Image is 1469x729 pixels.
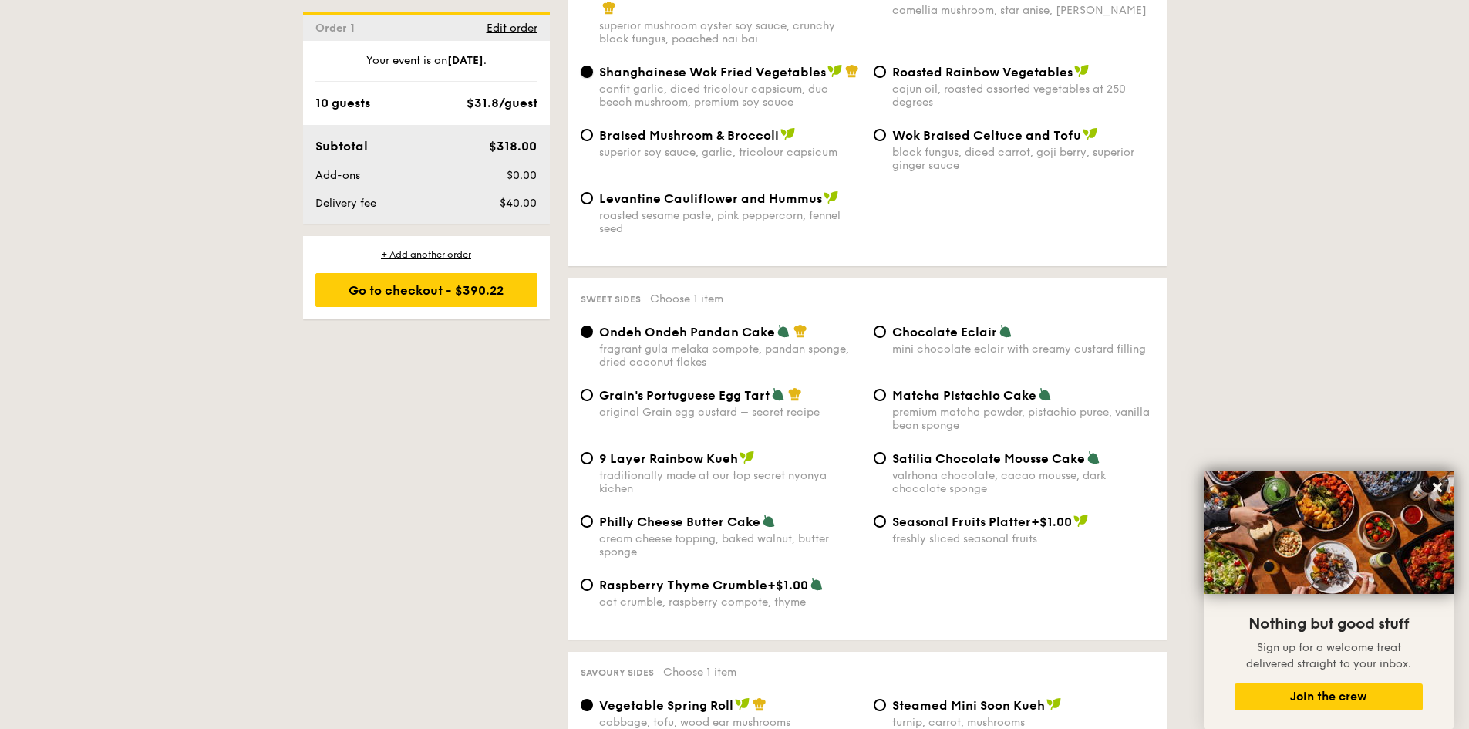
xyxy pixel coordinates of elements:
[874,326,886,338] input: Chocolate Eclairmini chocolate eclair with creamy custard filling
[845,64,859,78] img: icon-chef-hat.a58ddaea.svg
[999,324,1012,338] img: icon-vegetarian.fe4039eb.svg
[892,146,1154,172] div: black fungus, diced carrot, goji berry, superior ginger sauce
[767,578,808,592] span: +$1.00
[810,577,824,591] img: icon-vegetarian.fe4039eb.svg
[447,54,483,67] strong: [DATE]
[315,94,370,113] div: 10 guests
[892,128,1081,143] span: Wok Braised Celtuce and Tofu
[581,389,593,401] input: Grain's Portuguese Egg Tartoriginal Grain egg custard – secret recipe
[581,699,593,711] input: Vegetable Spring Rollcabbage, tofu, wood ear mushrooms
[581,66,593,78] input: Shanghainese Wok Fried Vegetablesconfit garlic, diced tricolour capsicum, duo beech mushroom, pre...
[315,197,376,210] span: Delivery fee
[315,22,361,35] span: Order 1
[874,515,886,528] input: Seasonal Fruits Platter+$1.00freshly sliced seasonal fruits
[892,698,1045,713] span: Steamed Mini Soon Kueh
[892,406,1154,432] div: premium matcha powder, pistachio puree, vanilla bean sponge
[599,209,861,235] div: roasted sesame paste, pink peppercorn, fennel seed
[602,1,616,15] img: icon-chef-hat.a58ddaea.svg
[874,129,886,141] input: Wok Braised Celtuce and Tofublack fungus, diced carrot, goji berry, superior ginger sauce
[892,325,997,339] span: Chocolate Eclair
[874,66,886,78] input: Roasted Rainbow Vegetablescajun oil, roasted assorted vegetables at 250 degrees
[599,406,861,419] div: original Grain egg custard – secret recipe
[892,343,1154,356] div: mini chocolate eclair with creamy custard filling
[581,667,654,678] span: Savoury sides
[1074,64,1090,78] img: icon-vegan.f8ff3823.svg
[1246,641,1411,670] span: Sign up for a welcome treat delivered straight to your inbox.
[892,469,1154,495] div: valrhona chocolate, cacao mousse, dark chocolate sponge
[467,94,537,113] div: $31.8/guest
[892,716,1154,729] div: turnip, carrot, mushrooms
[892,65,1073,79] span: Roasted Rainbow Vegetables
[892,388,1036,403] span: Matcha Pistachio Cake
[874,699,886,711] input: Steamed Mini Soon Kuehturnip, carrot, mushrooms
[1235,683,1423,710] button: Join the crew
[1031,515,1072,529] span: +$1.00
[1083,127,1098,141] img: icon-vegan.f8ff3823.svg
[581,515,593,528] input: Philly Cheese Butter Cakecream cheese topping, baked walnut, butter sponge
[892,4,1154,17] div: camellia mushroom, star anise, [PERSON_NAME]
[892,83,1154,109] div: cajun oil, roasted assorted vegetables at 250 degrees
[599,388,770,403] span: Grain's Portuguese Egg Tart
[1046,697,1062,711] img: icon-vegan.f8ff3823.svg
[599,451,738,466] span: 9 Layer Rainbow Kueh
[599,19,861,46] div: superior mushroom oyster soy sauce, crunchy black fungus, poached nai bai
[507,169,537,182] span: $0.00
[824,191,839,204] img: icon-vegan.f8ff3823.svg
[740,451,755,464] img: icon-vegan.f8ff3823.svg
[315,273,537,307] div: Go to checkout - $390.22
[599,578,767,592] span: Raspberry Thyme Crumble
[599,515,760,529] span: Philly Cheese Butter Cake
[793,324,807,338] img: icon-chef-hat.a58ddaea.svg
[599,83,861,109] div: confit garlic, diced tricolour capsicum, duo beech mushroom, premium soy sauce
[827,64,843,78] img: icon-vegan.f8ff3823.svg
[581,326,593,338] input: Ondeh Ondeh Pandan Cakefragrant gula melaka compote, pandan sponge, dried coconut flakes
[581,294,641,305] span: Sweet sides
[650,292,723,305] span: Choose 1 item
[771,387,785,401] img: icon-vegetarian.fe4039eb.svg
[599,128,779,143] span: Braised Mushroom & Broccoli
[599,698,733,713] span: Vegetable Spring Roll
[489,139,537,154] span: $318.00
[1204,471,1454,594] img: DSC07876-Edit02-Large.jpeg
[735,697,750,711] img: icon-vegan.f8ff3823.svg
[788,387,802,401] img: icon-chef-hat.a58ddaea.svg
[315,53,537,82] div: Your event is on .
[500,197,537,210] span: $40.00
[663,666,736,679] span: Choose 1 item
[780,127,796,141] img: icon-vegan.f8ff3823.svg
[1087,451,1100,464] img: icon-vegetarian.fe4039eb.svg
[315,139,368,154] span: Subtotal
[487,22,537,35] span: Edit order
[1248,615,1409,633] span: Nothing but good stuff
[892,515,1031,529] span: Seasonal Fruits Platter
[874,389,886,401] input: Matcha Pistachio Cakepremium matcha powder, pistachio puree, vanilla bean sponge
[599,191,822,206] span: Levantine Cauliflower and Hummus
[1038,387,1052,401] img: icon-vegetarian.fe4039eb.svg
[599,596,861,609] div: oat crumble, raspberry compote, thyme
[581,129,593,141] input: Braised Mushroom & Broccolisuperior soy sauce, garlic, tricolour capsicum
[599,146,861,159] div: superior soy sauce, garlic, tricolour capsicum
[599,716,861,729] div: cabbage, tofu, wood ear mushrooms
[315,248,537,261] div: + Add another order
[874,452,886,464] input: Satilia Chocolate Mousse Cakevalrhona chocolate, cacao mousse, dark chocolate sponge
[762,514,776,528] img: icon-vegetarian.fe4039eb.svg
[599,65,826,79] span: Shanghainese Wok Fried Vegetables
[599,469,861,495] div: traditionally made at our top secret nyonya kichen
[599,343,861,369] div: fragrant gula melaka compote, pandan sponge, dried coconut flakes
[892,451,1085,466] span: Satilia Chocolate Mousse Cake
[1073,514,1089,528] img: icon-vegan.f8ff3823.svg
[753,697,767,711] img: icon-chef-hat.a58ddaea.svg
[581,579,593,591] input: Raspberry Thyme Crumble+$1.00oat crumble, raspberry compote, thyme
[599,325,775,339] span: Ondeh Ondeh Pandan Cake
[1425,475,1450,500] button: Close
[315,169,360,182] span: Add-ons
[599,532,861,559] div: cream cheese topping, baked walnut, butter sponge
[777,324,790,338] img: icon-vegetarian.fe4039eb.svg
[581,452,593,464] input: 9 Layer Rainbow Kuehtraditionally made at our top secret nyonya kichen
[892,532,1154,545] div: freshly sliced seasonal fruits
[581,192,593,204] input: Levantine Cauliflower and Hummusroasted sesame paste, pink peppercorn, fennel seed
